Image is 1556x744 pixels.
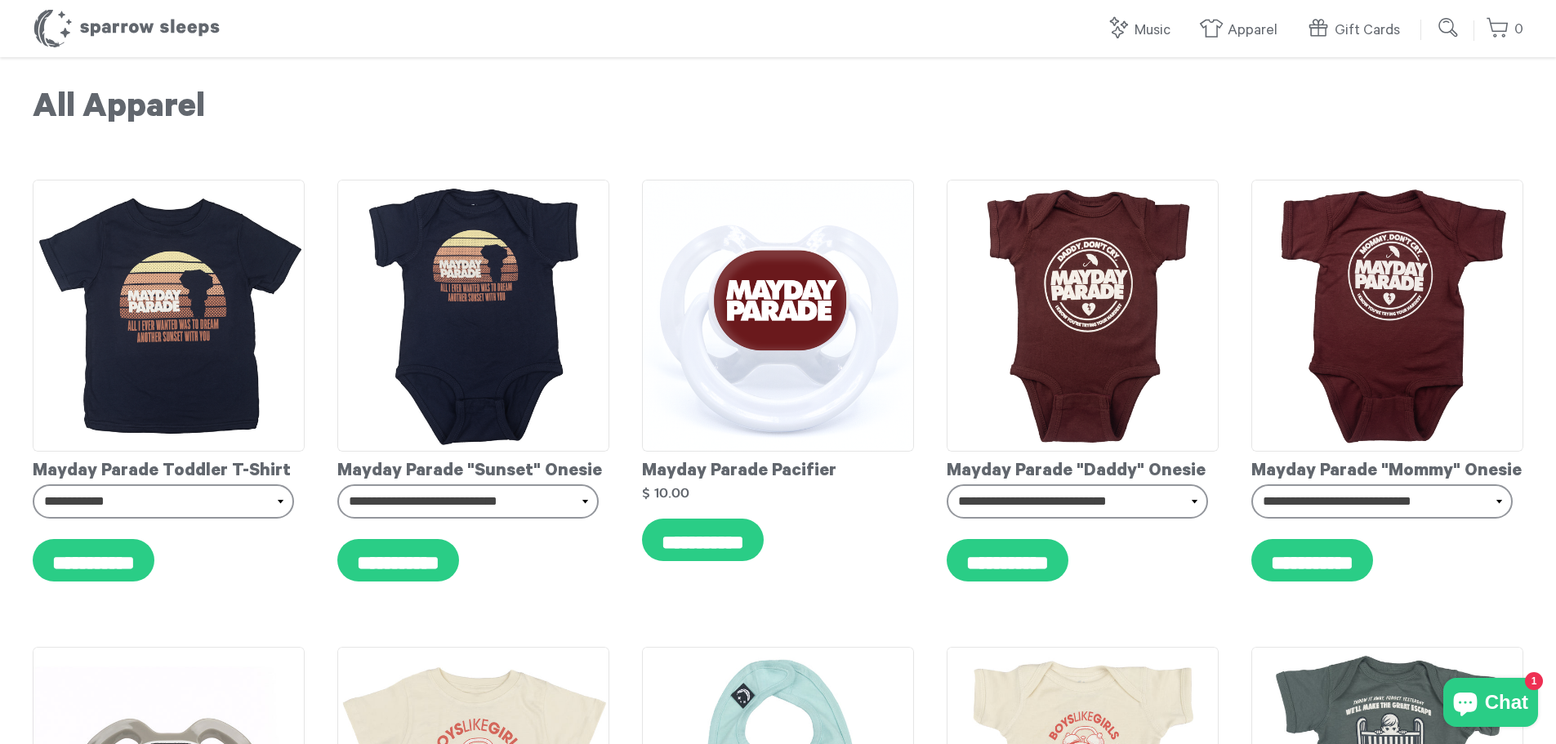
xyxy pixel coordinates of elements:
div: Mayday Parade Toddler T-Shirt [33,452,305,484]
inbox-online-store-chat: Shopify online store chat [1438,678,1543,731]
img: Mayday_Parade_-_Mommy_Onesie_grande.png [1251,180,1523,452]
a: Gift Cards [1306,13,1408,48]
h1: All Apparel [33,90,1523,131]
input: Submit [1433,11,1465,44]
div: Mayday Parade "Daddy" Onesie [947,452,1219,484]
a: Apparel [1199,13,1286,48]
div: Mayday Parade "Mommy" Onesie [1251,452,1523,484]
img: Mayday_Parade_-_Daddy_Onesie_grande.png [947,180,1219,452]
strong: $ 10.00 [642,486,689,500]
div: Mayday Parade "Sunset" Onesie [337,452,609,484]
div: Mayday Parade Pacifier [642,452,914,484]
img: MaydayParade-SunsetToddlerT-shirt_grande.png [33,180,305,452]
a: Music [1106,13,1179,48]
h1: Sparrow Sleeps [33,8,221,49]
img: MaydayParadePacifierMockup_grande.png [642,180,914,452]
img: MaydayParade-SunsetOnesie_grande.png [337,180,609,452]
a: 0 [1486,12,1523,47]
